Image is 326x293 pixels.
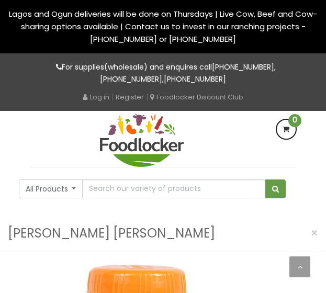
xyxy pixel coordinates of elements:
[82,179,265,198] input: Search our variety of products
[116,92,144,102] a: Register
[311,226,318,241] span: ×
[288,114,301,127] span: 0
[164,74,226,84] a: [PHONE_NUMBER]
[83,92,109,102] a: Log in
[8,223,215,243] h3: [PERSON_NAME] [PERSON_NAME]
[212,62,274,72] a: [PHONE_NUMBER]
[146,92,148,102] span: |
[100,74,162,84] a: [PHONE_NUMBER]
[150,92,243,102] a: Foodlocker Discount Club
[306,222,323,244] button: Close
[30,61,297,85] p: For supplies(wholesale) and enquires call , ,
[9,8,317,44] span: Lagos and Ogun deliveries will be done on Thursdays | Live Cow, Beef and Cow-sharing options avai...
[19,179,83,198] button: All Products
[100,114,184,167] img: FoodLocker
[111,92,114,102] span: |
